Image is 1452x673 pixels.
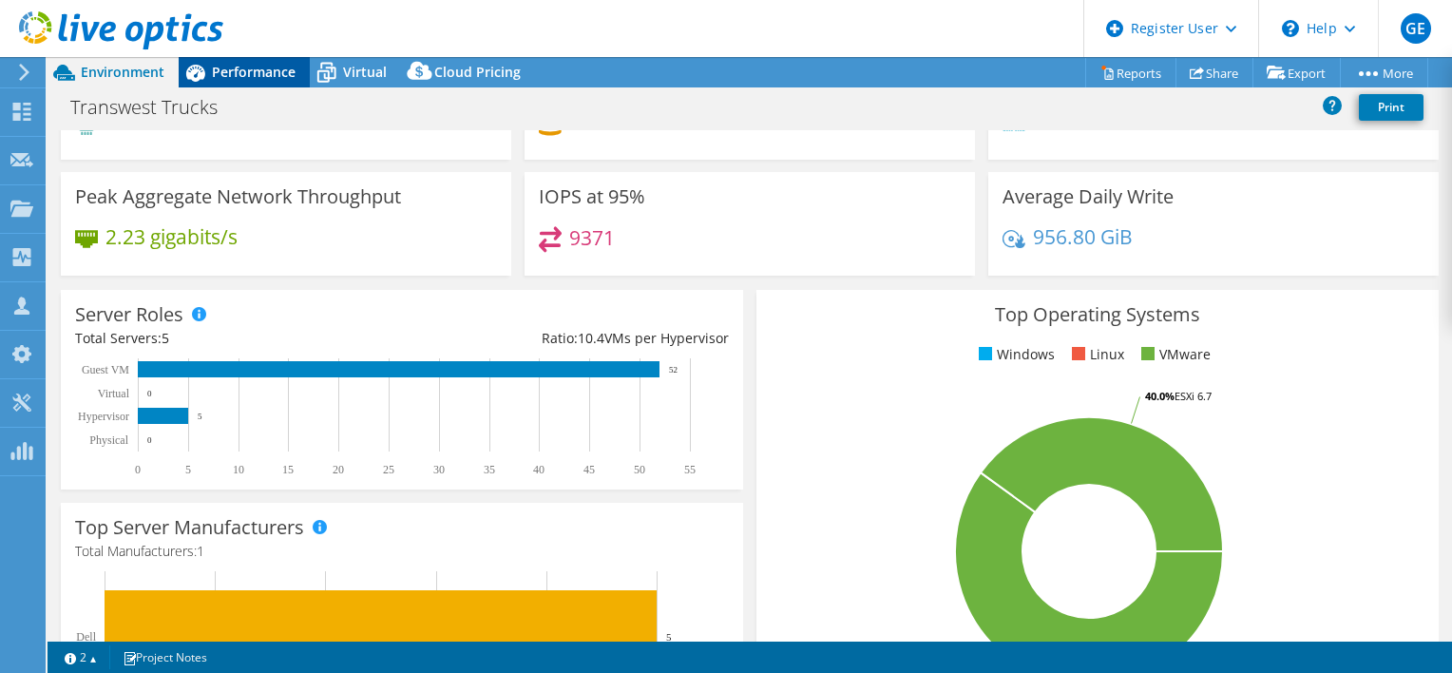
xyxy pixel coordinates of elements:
[1401,13,1431,44] span: GE
[433,463,445,476] text: 30
[1033,226,1133,247] h4: 956.80 GiB
[78,410,129,423] text: Hypervisor
[434,63,521,81] span: Cloud Pricing
[1175,58,1253,87] a: Share
[634,463,645,476] text: 50
[98,387,130,400] text: Virtual
[1137,344,1211,365] li: VMware
[533,463,544,476] text: 40
[1033,111,1161,132] h4: 817.23 GiB
[784,111,869,132] h4: 29.78 TiB
[282,463,294,476] text: 15
[105,226,238,247] h4: 2.23 gigabits/s
[569,111,655,132] h4: 19.12 TiB
[583,463,595,476] text: 45
[669,365,678,375] text: 52
[75,328,402,349] div: Total Servers:
[1067,344,1124,365] li: Linux
[383,463,394,476] text: 25
[147,389,152,398] text: 0
[135,463,141,476] text: 0
[1003,186,1174,207] h3: Average Daily Write
[75,186,401,207] h3: Peak Aggregate Network Throughput
[974,344,1055,365] li: Windows
[89,433,128,447] text: Physical
[484,463,495,476] text: 35
[1340,58,1428,87] a: More
[684,463,696,476] text: 55
[51,645,110,669] a: 2
[75,304,183,325] h3: Server Roles
[82,363,129,376] text: Guest VM
[212,63,296,81] span: Performance
[1282,20,1299,37] svg: \n
[75,517,304,538] h3: Top Server Manufacturers
[233,463,244,476] text: 10
[771,304,1424,325] h3: Top Operating Systems
[1145,389,1175,403] tspan: 40.0%
[320,111,356,132] h4: 112
[105,111,171,132] h4: 66 GHz
[333,463,344,476] text: 20
[1085,58,1176,87] a: Reports
[76,630,96,644] text: Dell
[578,329,604,347] span: 10.4
[197,542,204,560] span: 1
[62,97,247,118] h1: Transwest Trucks
[109,645,220,669] a: Project Notes
[81,63,164,81] span: Environment
[569,227,615,248] h4: 9371
[677,111,762,132] h4: 10.66 TiB
[198,412,202,421] text: 5
[402,328,729,349] div: Ratio: VMs per Hypervisor
[343,63,387,81] span: Virtual
[162,329,169,347] span: 5
[75,541,729,562] h4: Total Manufacturers:
[185,463,191,476] text: 5
[147,435,152,445] text: 0
[193,111,298,132] h4: 280.00 GHz
[666,631,672,643] text: 5
[1252,58,1341,87] a: Export
[1359,94,1423,121] a: Print
[1183,111,1270,132] h4: 1.31 TiB
[378,111,455,132] h4: 10
[539,186,645,207] h3: IOPS at 95%
[1175,389,1212,403] tspan: ESXi 6.7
